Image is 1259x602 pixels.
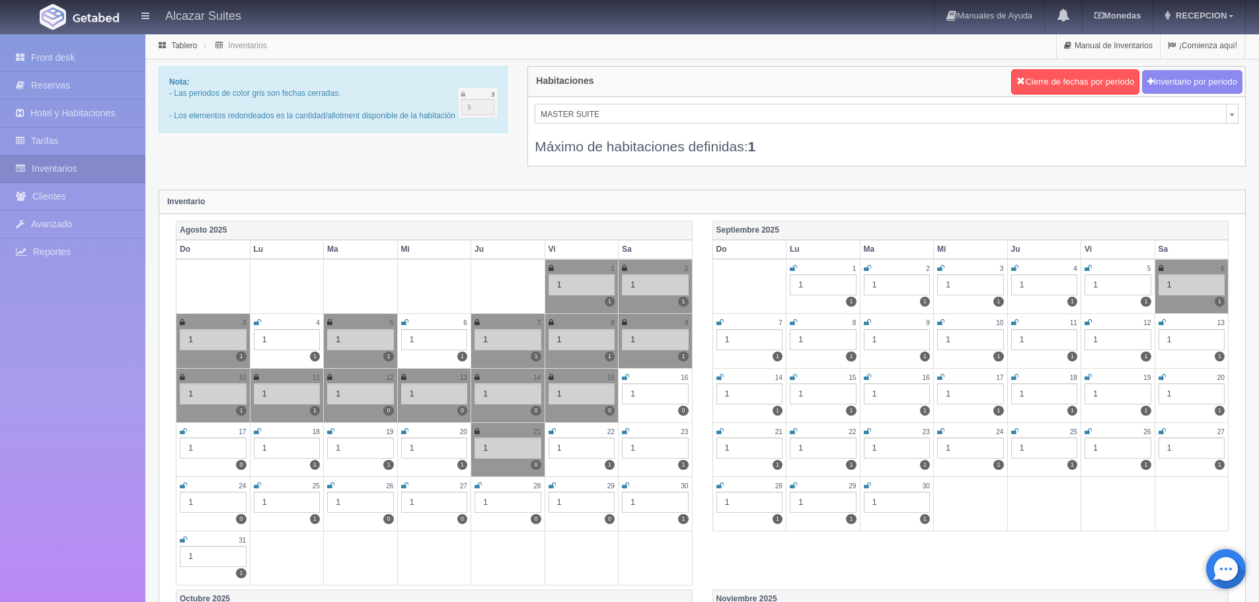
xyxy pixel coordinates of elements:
small: 20 [1217,374,1225,381]
div: 1 [716,383,783,404]
div: 1 [180,437,247,459]
div: 1 [327,329,394,350]
small: 1 [611,265,615,272]
label: 1 [1215,406,1225,416]
label: 1 [383,460,393,470]
label: 1 [457,460,467,470]
div: 1 [327,383,394,404]
label: 0 [531,406,541,416]
label: 0 [236,460,246,470]
th: Ma [860,240,934,259]
small: 13 [460,374,467,381]
small: 21 [533,428,541,435]
th: Vi [545,240,619,259]
button: Inventario por periodo [1142,70,1242,94]
th: Do [176,240,250,259]
div: 1 [864,274,931,295]
label: 0 [457,514,467,524]
div: 1 [864,383,931,404]
div: 1 [790,437,857,459]
div: 1 [254,383,321,404]
label: 0 [605,406,615,416]
label: 1 [605,460,615,470]
label: 0 [605,514,615,524]
small: 11 [1070,319,1077,326]
div: 1 [937,329,1004,350]
small: 2 [685,265,689,272]
a: Manual de Inventarios [1057,33,1160,59]
div: 1 [180,329,247,350]
small: 15 [607,374,615,381]
a: Tablero [171,41,197,50]
label: 1 [1067,297,1077,307]
small: 21 [775,428,782,435]
div: 1 [1085,437,1151,459]
div: 1 [864,492,931,513]
img: Getabed [73,13,119,22]
small: 22 [607,428,615,435]
div: 1 [401,383,468,404]
img: cutoff.png [459,88,498,118]
div: 1 [1159,274,1225,295]
div: 1 [475,437,541,459]
div: 1 [622,274,689,295]
label: 1 [1067,460,1077,470]
small: 15 [849,374,856,381]
label: 1 [993,297,1003,307]
small: 28 [533,482,541,490]
th: Septiembre 2025 [712,221,1229,240]
span: MASTER SUITE [541,104,1221,124]
label: 1 [457,352,467,361]
small: 9 [926,319,930,326]
div: 1 [401,492,468,513]
small: 1 [853,265,857,272]
small: 24 [239,482,246,490]
small: 29 [849,482,856,490]
label: 0 [383,514,393,524]
small: 12 [386,374,393,381]
label: 1 [310,406,320,416]
a: MASTER SUITE [535,104,1239,124]
small: 7 [779,319,782,326]
label: 1 [1141,460,1151,470]
th: Sa [1155,240,1229,259]
div: 1 [1011,274,1078,295]
div: 1 [1085,274,1151,295]
small: 20 [460,428,467,435]
div: 1 [1011,383,1078,404]
b: Monedas [1094,11,1141,20]
div: 1 [549,383,615,404]
label: 1 [1215,297,1225,307]
small: 9 [685,319,689,326]
div: 1 [549,329,615,350]
label: 1 [846,352,856,361]
label: 1 [310,514,320,524]
div: 1 [549,492,615,513]
div: 1 [622,492,689,513]
div: 1 [790,329,857,350]
label: 1 [920,406,930,416]
th: Mi [934,240,1008,259]
label: 0 [531,460,541,470]
small: 4 [316,319,320,326]
label: 1 [1141,297,1151,307]
label: 0 [236,514,246,524]
small: 8 [853,319,857,326]
small: 17 [996,374,1003,381]
label: 1 [678,352,688,361]
label: 1 [846,297,856,307]
div: 1 [790,492,857,513]
small: 18 [1070,374,1077,381]
small: 7 [537,319,541,326]
th: Lu [250,240,324,259]
label: 1 [1067,352,1077,361]
div: 1 [549,437,615,459]
label: 1 [1215,460,1225,470]
div: 1 [549,274,615,295]
div: 1 [622,383,689,404]
b: Nota: [169,77,190,87]
label: 1 [993,352,1003,361]
label: 1 [993,406,1003,416]
div: 1 [180,492,247,513]
div: Máximo de habitaciones definidas: [535,124,1239,156]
